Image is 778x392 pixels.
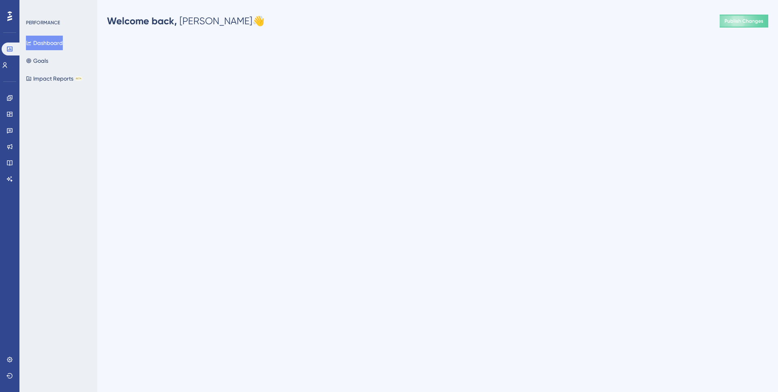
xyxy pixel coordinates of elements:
div: [PERSON_NAME] 👋 [107,15,265,28]
button: Goals [26,53,48,68]
button: Publish Changes [720,15,768,28]
button: Dashboard [26,36,63,50]
span: Welcome back, [107,15,177,27]
div: PERFORMANCE [26,19,60,26]
button: Impact ReportsBETA [26,71,82,86]
span: Publish Changes [725,18,763,24]
div: BETA [75,77,82,81]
